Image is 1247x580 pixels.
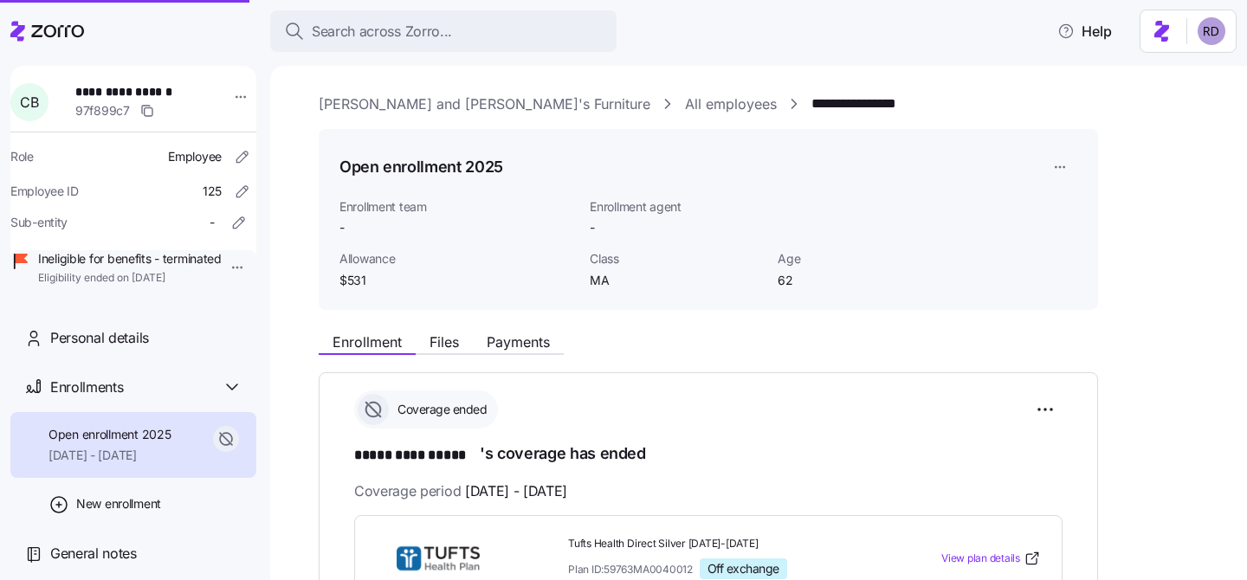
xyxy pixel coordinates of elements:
[75,102,130,119] span: 97f899c7
[50,327,149,349] span: Personal details
[210,214,215,231] span: -
[38,271,222,286] span: Eligibility ended on [DATE]
[10,148,34,165] span: Role
[48,426,171,443] span: Open enrollment 2025
[339,198,576,216] span: Enrollment team
[203,183,222,200] span: 125
[590,272,764,289] span: MA
[778,272,952,289] span: 62
[339,219,576,236] span: -
[50,543,137,564] span: General notes
[941,550,1041,567] a: View plan details
[270,10,617,52] button: Search across Zorro...
[10,214,68,231] span: Sub-entity
[312,21,452,42] span: Search across Zorro...
[487,335,550,349] span: Payments
[354,480,567,502] span: Coverage period
[685,93,777,115] a: All employees
[590,250,764,267] span: Class
[778,250,952,267] span: Age
[430,335,459,349] span: Files
[38,250,222,267] span: Ineligible for benefits - terminated
[707,561,779,577] span: Off exchange
[339,156,503,177] h1: Open enrollment 2025
[48,447,171,464] span: [DATE] - [DATE]
[50,377,123,398] span: Enrollments
[590,198,764,216] span: Enrollment agent
[1043,14,1126,48] button: Help
[339,250,576,267] span: Allowance
[76,495,161,512] span: New enrollment
[392,401,487,418] span: Coverage ended
[568,537,871,551] span: Tufts Health Direct Silver [DATE]-[DATE]
[568,562,693,577] span: Plan ID: 59763MA0040012
[465,480,567,502] span: [DATE] - [DATE]
[319,93,650,115] a: [PERSON_NAME] and [PERSON_NAME]'s Furniture
[941,551,1020,567] span: View plan details
[168,148,222,165] span: Employee
[590,219,595,236] span: -
[1198,17,1225,45] img: 6d862e07fa9c5eedf81a4422c42283ac
[20,95,38,109] span: C B
[376,538,501,578] img: THP Direct
[1057,21,1112,42] span: Help
[339,272,576,289] span: $531
[333,335,402,349] span: Enrollment
[10,183,79,200] span: Employee ID
[354,442,1063,467] h1: 's coverage has ended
